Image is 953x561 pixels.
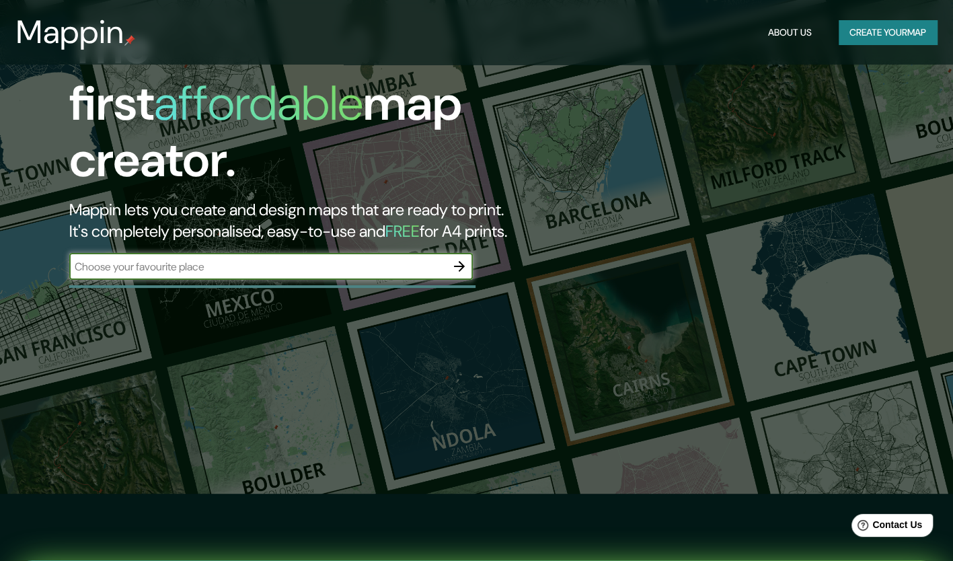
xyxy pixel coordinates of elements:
[385,221,420,241] h5: FREE
[833,509,938,546] iframe: Help widget launcher
[839,20,937,45] button: Create yourmap
[69,199,546,242] h2: Mappin lets you create and design maps that are ready to print. It's completely personalised, eas...
[763,20,817,45] button: About Us
[69,19,546,199] h1: The first map creator.
[16,13,124,51] h3: Mappin
[124,35,135,46] img: mappin-pin
[154,72,363,135] h1: affordable
[69,259,446,274] input: Choose your favourite place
